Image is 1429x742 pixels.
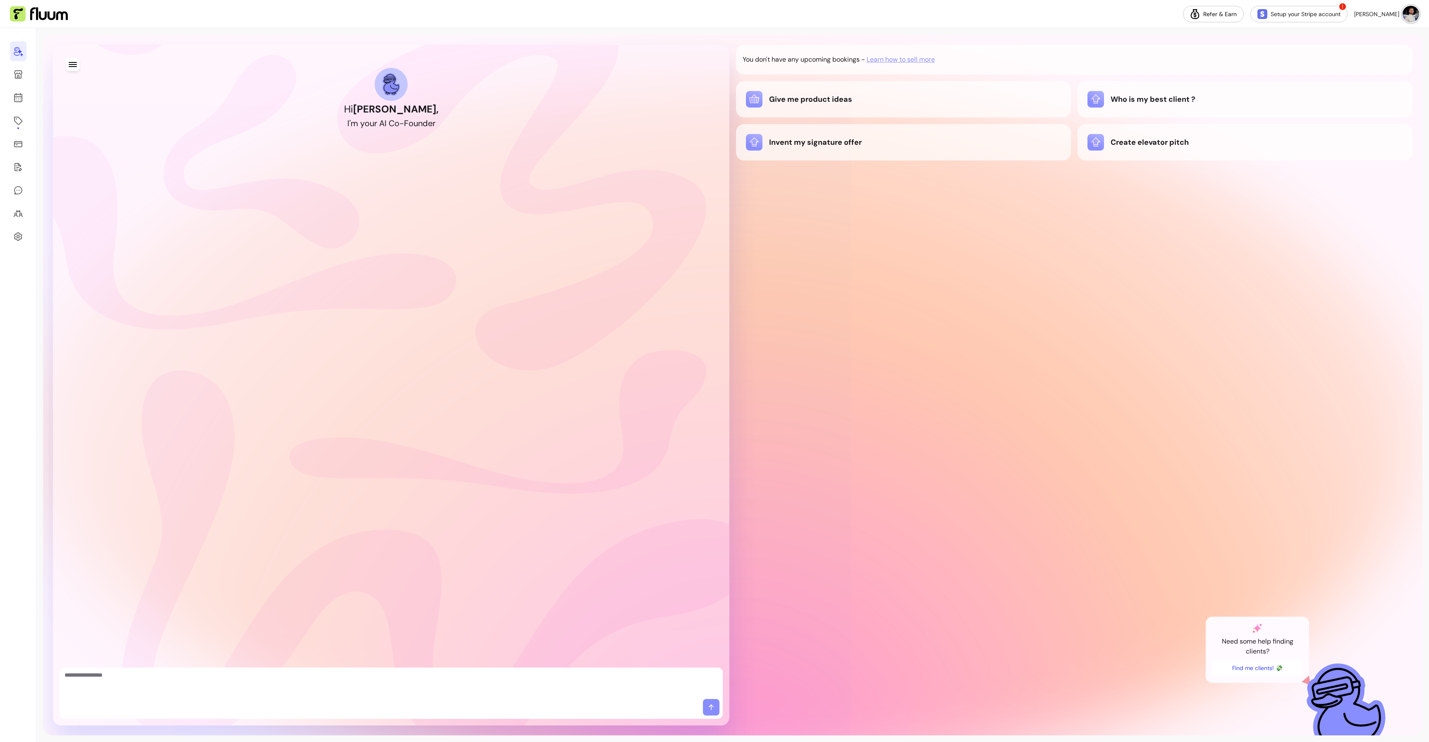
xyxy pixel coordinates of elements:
span: Learn how to sell more [867,55,935,65]
a: Clients [10,203,26,223]
div: r [374,117,377,129]
div: Who is my best client ? [1087,91,1403,108]
a: Home [10,41,26,61]
p: You don't have any upcoming bookings - [743,55,865,65]
div: u [413,117,418,129]
a: My Messages [10,180,26,200]
div: I [385,117,387,129]
div: Create elevator pitch [1087,134,1403,151]
a: Settings [10,227,26,247]
div: m [351,117,358,129]
span: ! [1338,2,1347,11]
a: Offerings [10,111,26,131]
img: Invent my signature offer [746,134,762,151]
div: - [399,117,404,129]
img: AI Co-Founder gradient star [1252,623,1262,633]
img: Who is my best client ? [1087,91,1104,108]
img: Stripe Icon [1257,9,1267,19]
div: I [347,117,349,129]
button: Find me clients! 💸 [1212,660,1302,676]
img: AI Co-Founder avatar [382,73,400,95]
h2: I'm your AI Co-Founder [347,117,435,129]
img: Give me product ideas [746,91,762,108]
a: Setup your Stripe account [1250,6,1348,22]
div: A [379,117,385,129]
b: [PERSON_NAME] , [353,103,439,115]
p: Need some help finding clients? [1212,637,1302,656]
div: e [428,117,433,129]
h1: Hi [344,103,439,116]
div: Give me product ideas [746,91,1061,108]
div: d [423,117,428,129]
a: Storefront [10,65,26,84]
button: avatar[PERSON_NAME] [1354,6,1419,22]
textarea: Ask me anything... [65,671,718,696]
div: ' [349,117,351,129]
div: o [394,117,399,129]
div: o [365,117,370,129]
a: Calendar [10,88,26,108]
div: C [389,117,394,129]
img: Fluum Logo [10,6,68,22]
a: Sales [10,134,26,154]
div: r [433,117,435,129]
img: Create elevator pitch [1087,134,1104,151]
img: avatar [1403,6,1419,22]
div: y [360,117,365,129]
a: Refer & Earn [1183,6,1244,22]
div: u [370,117,374,129]
div: Invent my signature offer [746,134,1061,151]
div: o [409,117,413,129]
a: Forms [10,157,26,177]
div: F [404,117,409,129]
div: n [418,117,423,129]
span: [PERSON_NAME] [1354,10,1399,18]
